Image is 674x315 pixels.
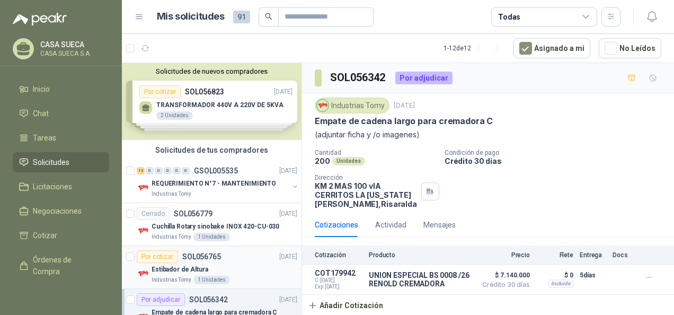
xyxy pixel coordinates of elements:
span: 91 [233,11,250,23]
p: $ 0 [536,269,573,282]
p: Condición de pago [445,149,670,156]
div: Por cotizar [137,250,178,263]
img: Company Logo [137,267,149,280]
p: 5 días [580,269,606,282]
p: Flete [536,251,573,259]
span: Licitaciones [33,181,72,192]
span: C: [DATE] [315,277,362,284]
div: Unidades [332,157,365,165]
div: Por adjudicar [137,293,185,306]
span: Exp: [DATE] [315,284,362,290]
p: Producto [369,251,471,259]
p: Crédito 30 días [445,156,670,165]
p: Industrias Tomy [152,276,191,284]
button: No Leídos [599,38,661,58]
p: GSOL005535 [194,167,238,174]
div: 0 [173,167,181,174]
div: Todas [498,11,520,23]
p: (adjuntar ficha y /o imagenes) [315,129,661,141]
p: Precio [477,251,530,259]
a: 13 0 0 0 0 0 GSOL005535[DATE] Company LogoREQUERIMIENTO N°7 - MANTENIMIENTOIndustrias Tomy [137,164,299,198]
a: Solicitudes [13,152,109,172]
p: REQUERIMIENTO N°7 - MANTENIMIENTO [152,179,276,189]
div: 1 Unidades [193,276,230,284]
p: Industrias Tomy [152,233,191,241]
span: Solicitudes [33,156,69,168]
div: 13 [137,167,145,174]
p: SOL056779 [174,210,212,217]
p: SOL056342 [189,296,228,303]
img: Logo peakr [13,13,67,25]
button: Solicitudes de nuevos compradores [126,67,297,75]
div: Solicitudes de tus compradores [122,140,301,160]
a: CerradoSOL056779[DATE] Company LogoCuchilla Rotary sinobake INOX 420-CU-030Industrias Tomy1 Unidades [122,203,301,246]
span: search [265,13,272,20]
p: Dirección [315,174,417,181]
img: Company Logo [137,224,149,237]
a: Inicio [13,79,109,99]
p: COT179942 [315,269,362,277]
span: Tareas [33,132,56,144]
p: 200 [315,156,330,165]
a: Tareas [13,128,109,148]
p: Estibador de Altura [152,265,208,275]
div: 1 - 12 de 12 [444,40,505,57]
p: CASA SUECA [40,41,107,48]
p: [DATE] [279,252,297,262]
span: Chat [33,108,49,119]
div: 1 Unidades [193,233,230,241]
span: Negociaciones [33,205,82,217]
a: Órdenes de Compra [13,250,109,282]
a: Por cotizarSOL056765[DATE] Company LogoEstibador de AlturaIndustrias Tomy1 Unidades [122,246,301,289]
p: [DATE] [279,166,297,176]
div: 0 [164,167,172,174]
div: Cerrado [137,207,170,220]
div: 0 [155,167,163,174]
p: Cuchilla Rotary sinobake INOX 420-CU-030 [152,222,279,232]
a: Cotizar [13,225,109,246]
p: [DATE] [279,295,297,305]
h3: SOL056342 [330,69,387,86]
p: [DATE] [279,209,297,219]
span: Inicio [33,83,50,95]
p: Industrias Tomy [152,190,191,198]
div: Mensajes [423,219,456,231]
a: Remisiones [13,286,109,306]
p: CASA SUECA S.A. [40,50,107,57]
div: Industrias Tomy [315,98,389,113]
a: Negociaciones [13,201,109,221]
a: Licitaciones [13,177,109,197]
h1: Mis solicitudes [157,9,225,24]
p: KM 2 MAS 100 vIA CERRITOS LA [US_STATE] [PERSON_NAME] , Risaralda [315,181,417,208]
img: Company Logo [137,181,149,194]
p: UNION ESPECIAL BS 0008 /26 RENOLD CREMADORA [369,271,471,288]
div: Incluido [548,279,573,288]
a: Chat [13,103,109,124]
span: Cotizar [33,230,57,241]
div: Cotizaciones [315,219,358,231]
div: 0 [182,167,190,174]
div: Solicitudes de nuevos compradoresPor cotizarSOL056823[DATE] TRANSFORMADOR 440V A 220V DE 5KVA2 Un... [122,63,301,140]
div: 0 [146,167,154,174]
button: Asignado a mi [513,38,590,58]
div: Por adjudicar [395,72,453,84]
p: Docs [613,251,634,259]
img: Company Logo [317,100,329,111]
div: Actividad [375,219,406,231]
span: Órdenes de Compra [33,254,99,277]
p: Empate de cadena largo para cremadora C [315,116,493,127]
p: [DATE] [394,101,415,111]
span: Crédito 30 días [477,282,530,288]
p: Cotización [315,251,362,259]
p: Cantidad [315,149,436,156]
p: Entrega [580,251,606,259]
p: SOL056765 [182,253,221,260]
span: $ 7.140.000 [477,269,530,282]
